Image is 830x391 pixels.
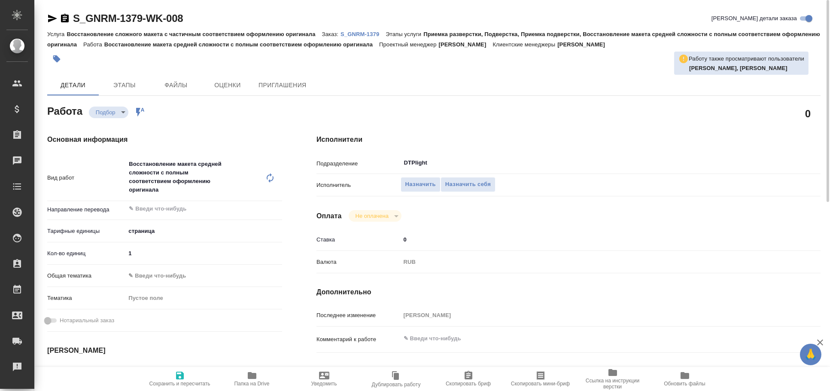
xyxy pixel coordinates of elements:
[689,65,787,71] b: [PERSON_NAME], [PERSON_NAME]
[401,255,779,269] div: RUB
[649,367,721,391] button: Обновить файлы
[577,367,649,391] button: Ссылка на инструкции верстки
[316,235,401,244] p: Ставка
[311,381,337,387] span: Уведомить
[155,80,197,91] span: Файлы
[446,381,491,387] span: Скопировать бриф
[341,31,386,37] p: S_GNRM-1379
[505,367,577,391] button: Скопировать мини-бриф
[360,367,432,391] button: Дублировать работу
[47,13,58,24] button: Скопировать ссылку для ЯМессенджера
[316,159,401,168] p: Подразделение
[349,210,401,222] div: Подбор
[125,269,282,283] div: ✎ Введи что-нибудь
[47,249,125,258] p: Кол-во единиц
[401,177,441,192] button: Назначить
[73,12,183,24] a: S_GNRM-1379-WK-008
[149,381,210,387] span: Сохранить и пересчитать
[47,345,282,356] h4: [PERSON_NAME]
[234,381,270,387] span: Папка на Drive
[216,367,288,391] button: Папка на Drive
[689,64,804,73] p: Носкова Анна, Оксютович Ирина
[47,31,67,37] p: Услуга
[104,80,145,91] span: Этапы
[386,31,423,37] p: Этапы услуги
[353,212,391,220] button: Не оплачена
[689,55,804,63] p: Работу также просматривают пользователи
[277,208,279,210] button: Open
[104,41,379,48] p: Восстановление макета средней сложности с полным соответствием оформлению оригинала
[52,80,94,91] span: Детали
[47,49,66,68] button: Добавить тэг
[582,378,644,390] span: Ссылка на инструкции верстки
[805,106,811,121] h2: 0
[67,31,322,37] p: Восстановление сложного макета с частичным соответствием оформлению оригинала
[316,287,821,297] h4: Дополнительно
[432,367,505,391] button: Скопировать бриф
[445,180,491,189] span: Назначить себя
[258,80,307,91] span: Приглашения
[128,272,272,280] div: ✎ Введи что-нибудь
[89,107,128,118] div: Подбор
[441,177,496,192] button: Назначить себя
[664,381,705,387] span: Обновить файлы
[125,247,282,260] input: ✎ Введи что-нибудь
[125,224,282,238] div: страница
[47,272,125,280] p: Общая тематика
[47,174,125,182] p: Вид работ
[47,103,82,118] h2: Работа
[125,291,282,305] div: Пустое поле
[439,41,493,48] p: [PERSON_NAME]
[60,13,70,24] button: Скопировать ссылку
[288,367,360,391] button: Уведомить
[47,134,282,145] h4: Основная информация
[316,181,401,189] p: Исполнитель
[128,294,272,302] div: Пустое поле
[93,109,118,116] button: Подбор
[511,381,570,387] span: Скопировать мини-бриф
[405,180,436,189] span: Назначить
[47,31,820,48] p: Приемка разверстки, Подверстка, Приемка подверстки, Восстановление макета средней сложности с пол...
[60,316,114,325] span: Нотариальный заказ
[316,335,401,344] p: Комментарий к работе
[401,233,779,246] input: ✎ Введи что-нибудь
[341,30,386,37] a: S_GNRM-1379
[711,14,797,23] span: [PERSON_NAME] детали заказа
[401,309,779,321] input: Пустое поле
[493,41,557,48] p: Клиентские менеджеры
[322,31,341,37] p: Заказ:
[401,364,779,379] textarea: /Clients/Generium/Orders/S_GNRM-1379/DTP/S_GNRM-1379-WK-008
[83,41,104,48] p: Работа
[128,204,251,214] input: ✎ Введи что-нибудь
[316,311,401,320] p: Последнее изменение
[47,205,125,214] p: Направление перевода
[774,162,775,164] button: Open
[803,345,818,364] span: 🙏
[800,344,821,365] button: 🙏
[557,41,611,48] p: [PERSON_NAME]
[316,258,401,266] p: Валюта
[379,41,438,48] p: Проектный менеджер
[207,80,248,91] span: Оценки
[144,367,216,391] button: Сохранить и пересчитать
[47,227,125,235] p: Тарифные единицы
[316,211,342,221] h4: Оплата
[47,294,125,302] p: Тематика
[316,134,821,145] h4: Исполнители
[372,382,421,388] span: Дублировать работу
